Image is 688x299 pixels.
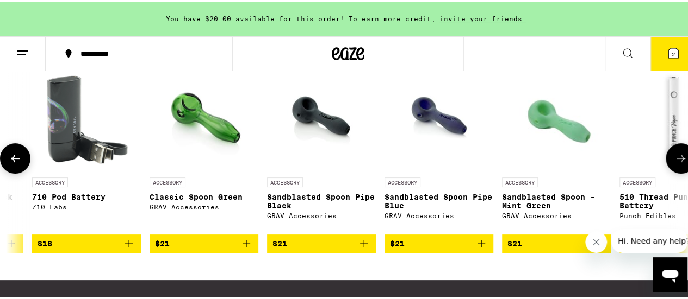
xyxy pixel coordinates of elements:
[502,62,611,233] a: Open page for Sandblasted Spoon - Mint Green from GRAV Accessories
[502,191,611,208] p: Sandblasted Spoon - Mint Green
[385,233,493,251] button: Add to bag
[507,238,522,246] span: $21
[32,191,141,200] p: 710 Pod Battery
[267,176,303,186] p: ACCESSORY
[267,191,376,208] p: Sandblasted Spoon Pipe Black
[619,176,655,186] p: ACCESSORY
[267,233,376,251] button: Add to bag
[385,191,493,208] p: Sandblasted Spoon Pipe Blue
[611,227,687,251] iframe: Message from company
[166,14,436,21] span: You have $20.00 available for this order! To earn more credit,
[502,233,611,251] button: Add to bag
[502,62,611,170] img: GRAV Accessories - Sandblasted Spoon - Mint Green
[155,238,170,246] span: $21
[150,233,258,251] button: Add to bag
[32,233,141,251] button: Add to bag
[150,176,185,186] p: ACCESSORY
[38,238,52,246] span: $18
[385,176,420,186] p: ACCESSORY
[272,238,287,246] span: $21
[32,176,68,186] p: ACCESSORY
[163,62,245,170] img: GRAV Accessories - Classic Spoon Green
[150,62,258,233] a: Open page for Classic Spoon Green from GRAV Accessories
[398,62,480,170] img: GRAV Accessories - Sandblasted Spoon Pipe Blue
[7,8,78,16] span: Hi. Need any help?
[672,49,675,56] span: 2
[585,230,607,251] iframe: Close message
[436,14,530,21] span: invite your friends.
[267,62,376,233] a: Open page for Sandblasted Spoon Pipe Black from GRAV Accessories
[267,211,376,218] div: GRAV Accessories
[502,211,611,218] div: GRAV Accessories
[390,238,405,246] span: $21
[281,62,362,170] img: GRAV Accessories - Sandblasted Spoon Pipe Black
[150,202,258,209] div: GRAV Accessories
[653,256,687,290] iframe: Button to launch messaging window
[385,62,493,233] a: Open page for Sandblasted Spoon Pipe Blue from GRAV Accessories
[502,176,538,186] p: ACCESSORY
[150,191,258,200] p: Classic Spoon Green
[32,62,141,170] img: 710 Labs - 710 Pod Battery
[385,211,493,218] div: GRAV Accessories
[32,202,141,209] div: 710 Labs
[32,62,141,233] a: Open page for 710 Pod Battery from 710 Labs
